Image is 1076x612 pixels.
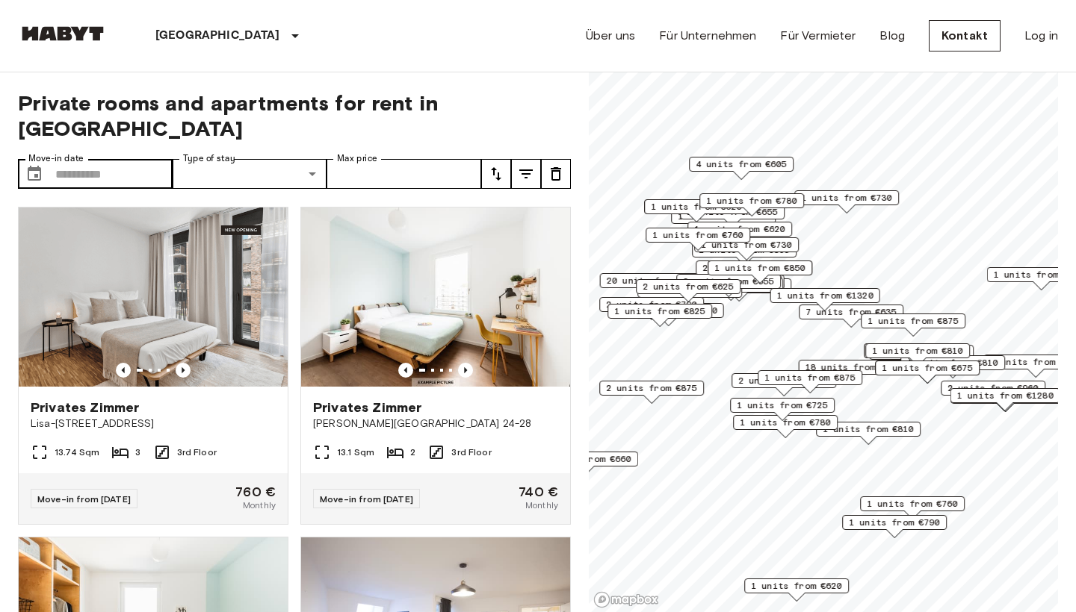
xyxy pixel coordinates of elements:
[770,288,880,311] div: Map marker
[764,371,856,384] span: 1 units from €875
[337,152,377,165] label: Max price
[511,159,541,189] button: tune
[659,27,756,45] a: Für Unternehmen
[458,363,473,378] button: Previous image
[806,360,902,374] span: 18 units from €650
[865,343,970,366] div: Map marker
[607,304,712,327] div: Map marker
[740,416,831,429] span: 1 units from €780
[55,446,99,459] span: 13.74 Sqm
[646,228,750,251] div: Map marker
[816,422,921,445] div: Map marker
[683,275,774,288] span: 3 units from €655
[733,415,838,438] div: Map marker
[525,499,558,512] span: Monthly
[842,515,947,538] div: Map marker
[18,207,288,525] a: Marketing picture of unit DE-01-489-305-002Previous imagePrevious imagePrivates ZimmerLisa-[STREE...
[732,373,836,396] div: Map marker
[758,370,862,393] div: Map marker
[868,314,959,328] span: 1 units from €875
[751,579,842,593] span: 1 units from €620
[643,280,734,293] span: 2 units from €625
[708,260,812,284] div: Map marker
[737,399,828,412] span: 1 units from €725
[37,493,131,505] span: Move-in from [DATE]
[794,190,899,213] div: Map marker
[699,193,804,216] div: Map marker
[481,159,511,189] button: tune
[19,159,49,189] button: Choose date
[941,381,1045,404] div: Map marker
[849,516,940,529] span: 1 units from €790
[19,207,288,387] img: Marketing picture of unit DE-01-489-305-002
[799,360,909,383] div: Map marker
[689,157,794,180] div: Map marker
[950,388,1060,411] div: Map marker
[675,275,785,298] div: Map marker
[116,363,131,378] button: Previous image
[687,222,792,245] div: Map marker
[872,344,963,357] span: 1 units from €810
[599,297,704,320] div: Map marker
[696,157,787,171] span: 4 units from €605
[301,207,570,387] img: Marketing picture of unit DE-01-09-029-01Q
[541,159,571,189] button: tune
[183,152,235,165] label: Type of stay
[636,279,740,302] div: Map marker
[607,274,703,287] span: 20 units from €655
[600,273,710,296] div: Map marker
[693,279,785,293] span: 2 units from €760
[586,27,635,45] a: Über uns
[652,228,743,242] span: 1 units from €760
[696,260,800,284] div: Map marker
[730,398,835,421] div: Map marker
[320,493,413,505] span: Move-in from [DATE]
[706,194,797,207] span: 1 units from €780
[867,497,958,510] span: 1 units from €760
[799,305,903,328] div: Map marker
[929,20,1001,51] a: Kontakt
[540,452,631,466] span: 1 units from €660
[692,243,797,266] div: Map marker
[1024,27,1058,45] a: Log in
[176,363,191,378] button: Previous image
[879,27,905,45] a: Blog
[614,303,724,326] div: Map marker
[777,289,874,302] span: 1 units from €1320
[593,591,659,608] a: Mapbox logo
[410,446,415,459] span: 2
[864,343,968,366] div: Map marker
[235,485,276,499] span: 760 €
[451,446,491,459] span: 3rd Floor
[861,313,965,337] div: Map marker
[519,485,558,499] span: 740 €
[337,446,374,459] span: 13.1 Sqm
[31,416,276,431] span: Lisa-[STREET_ADDRESS]
[875,360,980,384] div: Map marker
[135,446,140,459] span: 3
[18,26,108,41] img: Habyt
[702,261,794,275] span: 2 units from €655
[780,27,856,45] a: Für Vermieter
[398,363,413,378] button: Previous image
[694,222,785,236] span: 1 units from €620
[599,381,704,404] div: Map marker
[651,200,742,213] span: 1 units from €620
[621,304,717,317] span: 1 units from €1150
[313,416,558,431] span: [PERSON_NAME][GEOGRAPHIC_DATA] 24-28
[243,499,276,512] span: Monthly
[882,361,973,375] span: 1 units from €675
[801,191,892,204] span: 1 units from €730
[28,152,84,165] label: Move-in date
[606,381,697,395] span: 2 units from €875
[860,496,965,519] div: Map marker
[744,578,849,602] div: Map marker
[300,207,571,525] a: Marketing picture of unit DE-01-09-029-01QPrevious imagePrevious imagePrivates Zimmer[PERSON_NAME...
[18,90,571,141] span: Private rooms and apartments for rent in [GEOGRAPHIC_DATA]
[676,274,781,297] div: Map marker
[738,374,829,387] span: 2 units from €865
[957,389,1054,402] span: 1 units from €1280
[907,356,998,369] span: 1 units from €810
[644,199,749,222] div: Map marker
[606,298,697,311] span: 2 units from €790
